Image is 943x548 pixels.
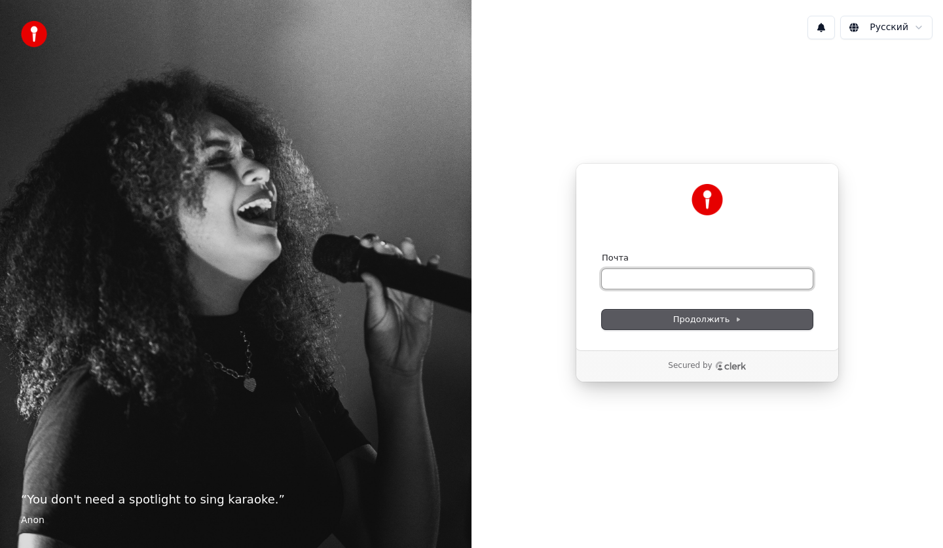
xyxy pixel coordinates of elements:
[602,310,813,329] button: Продолжить
[715,361,747,371] a: Clerk logo
[692,184,723,215] img: Youka
[21,490,451,509] p: “ You don't need a spotlight to sing karaoke. ”
[21,21,47,47] img: youka
[602,252,629,264] label: Почта
[668,361,712,371] p: Secured by
[673,314,742,325] span: Продолжить
[21,514,451,527] footer: Anon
